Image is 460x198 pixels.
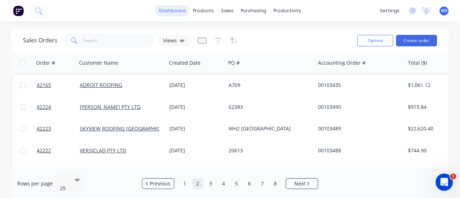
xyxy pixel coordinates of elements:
[376,5,403,16] div: settings
[229,103,308,111] div: 62383
[80,125,184,132] a: SKYVIEW ROOFING [GEOGRAPHIC_DATA] P/L
[229,147,308,154] div: 20613
[79,59,118,66] div: Customer Name
[17,180,53,187] span: Rows per page
[23,37,57,44] h1: Sales Orders
[294,180,305,187] span: Next
[169,125,223,132] div: [DATE]
[80,82,122,88] a: ADROIT ROOFING
[189,5,217,16] div: products
[441,8,447,14] span: MV
[408,82,450,89] div: $1,061.12
[218,178,229,189] a: Page 4
[192,178,203,189] a: Page 2 is your current page
[231,178,242,189] a: Page 5
[142,180,174,187] a: Previous page
[357,35,393,46] button: Options
[408,125,450,132] div: $22,620.40
[169,147,223,154] div: [DATE]
[408,103,450,111] div: $973.84
[80,103,141,110] a: [PERSON_NAME] PTY LTD
[228,59,240,66] div: PO #
[139,178,321,189] ul: Pagination
[37,96,80,118] a: 42224
[318,125,398,132] div: 00103489
[408,59,427,66] div: Total ($)
[270,5,305,16] div: productivity
[450,174,456,179] span: 1
[13,5,24,16] img: Factory
[37,162,80,183] a: 42044
[270,178,281,189] a: Page 8
[244,178,255,189] a: Page 6
[229,125,308,132] div: WH2 [GEOGRAPHIC_DATA]
[156,5,189,16] a: dashboard
[37,82,51,89] span: 42165
[318,103,398,111] div: 00103490
[37,103,51,111] span: 42224
[37,147,51,154] span: 42222
[237,5,270,16] div: purchasing
[257,178,268,189] a: Page 7
[229,82,308,89] div: A709
[318,147,398,154] div: 00103488
[205,178,216,189] a: Page 3
[36,59,55,66] div: Order #
[60,185,69,192] div: 25
[436,174,453,191] iframe: Intercom live chat
[169,59,201,66] div: Created Date
[286,180,318,187] a: Next page
[318,82,398,89] div: 00103435
[396,35,437,46] button: Create order
[37,125,51,132] span: 42223
[318,59,365,66] div: Accounting Order #
[37,140,80,161] a: 42222
[169,103,223,111] div: [DATE]
[179,178,190,189] a: Page 1
[150,180,170,187] span: Previous
[169,82,223,89] div: [DATE]
[80,147,126,154] a: VERSICLAD PTY LTD
[37,118,80,139] a: 42223
[217,5,237,16] div: sales
[163,37,177,44] span: Views
[408,147,450,154] div: $744.90
[37,74,80,96] a: 42165
[83,33,153,48] input: Search...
